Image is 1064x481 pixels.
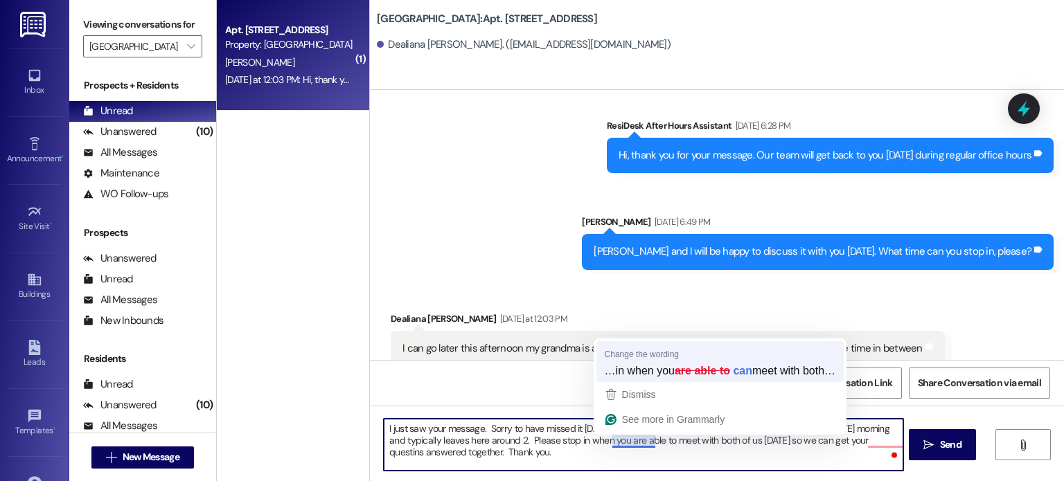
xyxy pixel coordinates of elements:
div: Unread [83,104,133,118]
div: (10) [193,121,216,143]
i:  [106,452,116,463]
div: Residents [69,352,216,366]
div: WO Follow-ups [83,187,168,201]
div: [DATE] 6:49 PM [651,215,711,229]
div: [PERSON_NAME] [582,215,1054,234]
i:  [923,439,934,451]
a: Site Visit • [7,200,62,237]
div: Apt. [STREET_ADDRESS] [225,23,353,37]
div: [DATE] at 12:03 PM [497,311,567,326]
textarea: To enrich screen reader interactions, please activate Accessibility in Grammarly extension settings [384,419,903,471]
div: (10) [193,394,216,416]
a: Templates • [7,404,62,442]
button: New Message [91,446,194,469]
div: [DATE] 6:28 PM [732,118,791,133]
div: All Messages [83,419,157,433]
button: Send [909,429,976,460]
div: Hi, thank you for your message. Our team will get back to you [DATE] during regular office hours [619,148,1031,163]
div: New Inbounds [83,314,163,328]
div: Dealiana [PERSON_NAME]. ([EMAIL_ADDRESS][DOMAIN_NAME]) [377,37,671,52]
div: Unanswered [83,251,157,266]
b: [GEOGRAPHIC_DATA]: Apt. [STREET_ADDRESS] [377,12,597,26]
span: Get Conversation Link [797,376,892,390]
input: All communities [89,35,180,57]
i:  [1018,439,1028,451]
span: Share Conversation via email [918,376,1041,390]
div: Unanswered [83,398,157,412]
div: All Messages [83,145,157,160]
a: Buildings [7,268,62,305]
div: [DATE] at 12:03 PM: Hi, thank you for your message. Our team will get back to you [DATE] during r... [225,73,683,86]
div: ResiDesk After Hours Assistant [607,118,1054,138]
div: [PERSON_NAME] and I will be happy to discuss it with you [DATE]. What time can you stop in, please? [594,244,1031,259]
i:  [187,41,195,52]
div: Prospects [69,226,216,240]
div: Unread [83,272,133,287]
div: Prospects + Residents [69,78,216,93]
span: New Message [123,450,179,464]
div: I can go later this afternoon my grandma is at the house w my son while I work so I can go when I... [402,341,923,356]
span: Send [940,437,961,452]
button: Share Conversation via email [909,367,1050,399]
span: • [62,152,64,161]
a: Inbox [7,64,62,101]
img: ResiDesk Logo [20,12,48,37]
div: Dealiana [PERSON_NAME] [391,311,945,331]
a: Leads [7,336,62,373]
div: All Messages [83,293,157,307]
div: Unread [83,377,133,392]
div: Unanswered [83,125,157,139]
div: Maintenance [83,166,159,181]
label: Viewing conversations for [83,14,202,35]
span: • [50,219,52,229]
div: Property: [GEOGRAPHIC_DATA] [225,37,353,52]
span: • [53,424,55,433]
span: [PERSON_NAME] [225,56,294,69]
